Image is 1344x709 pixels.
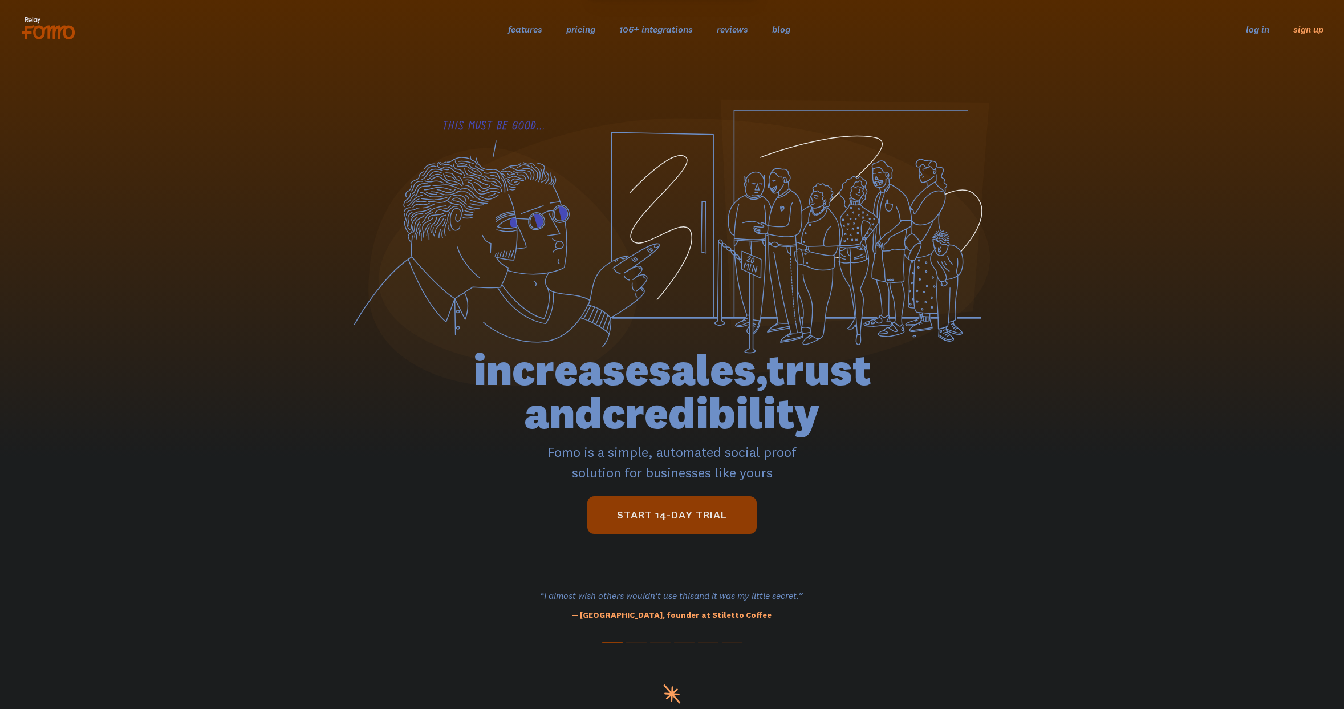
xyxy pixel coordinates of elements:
[508,23,542,35] a: features
[566,23,595,35] a: pricing
[1293,23,1323,35] a: sign up
[515,589,827,602] h3: “I almost wish others wouldn't use this and it was my little secret.”
[515,609,827,621] p: — [GEOGRAPHIC_DATA], founder at Stiletto Coffee
[587,496,757,534] a: start 14-day trial
[772,23,790,35] a: blog
[717,23,748,35] a: reviews
[408,441,936,483] p: Fomo is a simple, automated social proof solution for businesses like yours
[1246,23,1269,35] a: log in
[408,348,936,435] h1: increase sales, trust and credibility
[619,23,693,35] a: 106+ integrations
